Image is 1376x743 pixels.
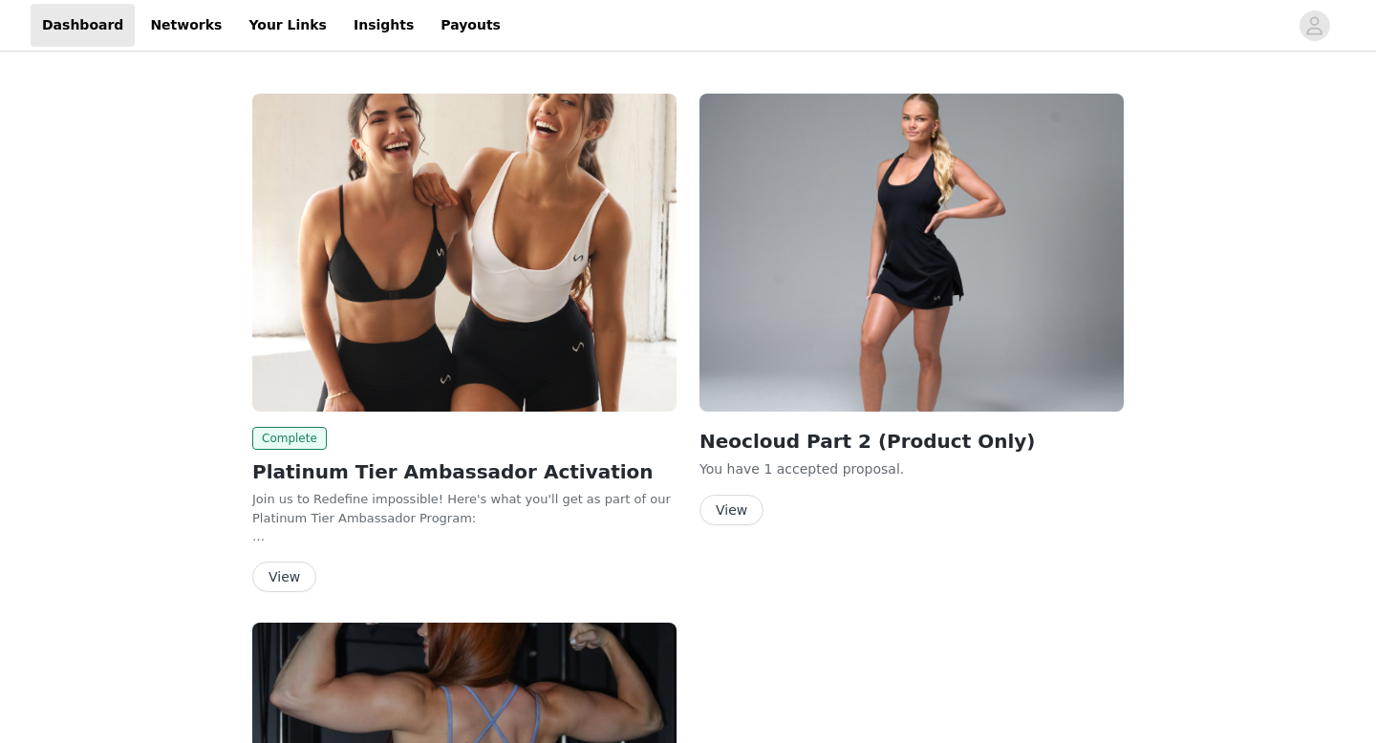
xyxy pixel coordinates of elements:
span: Complete [252,427,327,450]
a: View [252,570,316,584]
img: TLF Apparel [252,94,677,412]
a: Dashboard [31,4,135,47]
a: Your Links [237,4,338,47]
a: Networks [139,4,233,47]
h2: Platinum Tier Ambassador Activation [252,457,677,486]
p: Join us to Redefine impossible! Here's what you'll get as part of our Platinum Tier Ambassador Pr... [252,490,677,527]
img: TLF Apparel [699,94,1124,412]
div: avatar [1305,11,1323,41]
p: You have 1 accepted proposal . [699,459,1124,479]
button: View [699,495,763,525]
a: Payouts [429,4,512,47]
button: View [252,562,316,592]
a: Insights [342,4,425,47]
h2: Neocloud Part 2 (Product Only) [699,427,1124,456]
a: View [699,503,763,518]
